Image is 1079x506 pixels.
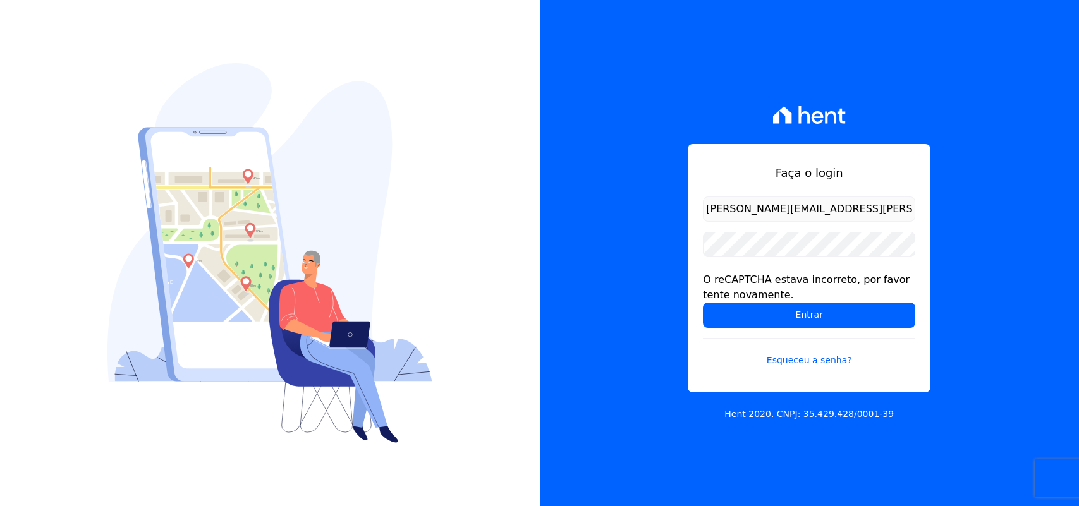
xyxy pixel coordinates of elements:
p: Hent 2020. CNPJ: 35.429.428/0001-39 [724,407,894,421]
img: Login [107,63,432,443]
div: O reCAPTCHA estava incorreto, por favor tente novamente. [703,272,915,303]
input: Email [703,196,915,222]
a: Esqueceu a senha? [703,338,915,367]
input: Entrar [703,303,915,328]
h1: Faça o login [703,164,915,181]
